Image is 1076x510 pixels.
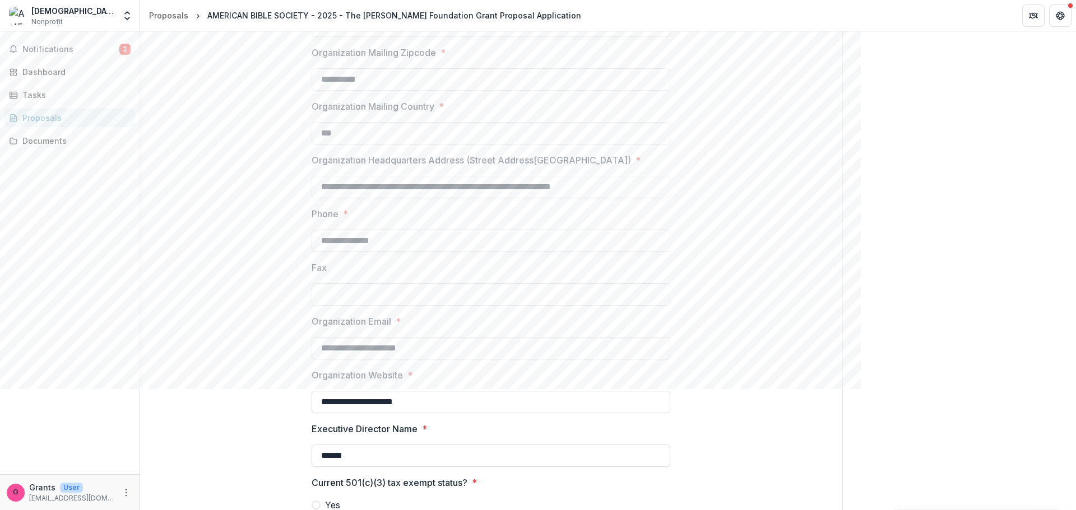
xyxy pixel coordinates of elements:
[4,40,135,58] button: Notifications2
[22,89,126,101] div: Tasks
[4,132,135,150] a: Documents
[119,44,131,55] span: 2
[4,86,135,104] a: Tasks
[312,476,467,489] p: Current 501(c)(3) tax exempt status?
[9,7,27,25] img: AMERICAN BIBLE SOCIETY
[312,422,418,436] p: Executive Director Name
[312,207,338,221] p: Phone
[29,481,55,493] p: Grants
[29,493,115,503] p: [EMAIL_ADDRESS][DOMAIN_NAME]
[1022,4,1045,27] button: Partners
[312,368,403,382] p: Organization Website
[60,483,83,493] p: User
[312,46,436,59] p: Organization Mailing Zipcode
[13,489,18,496] div: Grants
[312,261,327,274] p: Fax
[31,5,115,17] div: [DEMOGRAPHIC_DATA]
[22,135,126,147] div: Documents
[119,486,133,499] button: More
[149,10,188,21] div: Proposals
[207,10,581,21] div: AMERICAN BIBLE SOCIETY - 2025 - The [PERSON_NAME] Foundation Grant Proposal Application
[312,153,631,167] p: Organization Headquarters Address (Street Address[GEOGRAPHIC_DATA])
[312,315,391,328] p: Organization Email
[119,4,135,27] button: Open entity switcher
[22,45,119,54] span: Notifications
[4,63,135,81] a: Dashboard
[31,17,63,27] span: Nonprofit
[145,7,586,24] nav: breadcrumb
[1049,4,1072,27] button: Get Help
[145,7,193,24] a: Proposals
[4,109,135,127] a: Proposals
[312,100,434,113] p: Organization Mailing Country
[22,66,126,78] div: Dashboard
[22,112,126,124] div: Proposals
